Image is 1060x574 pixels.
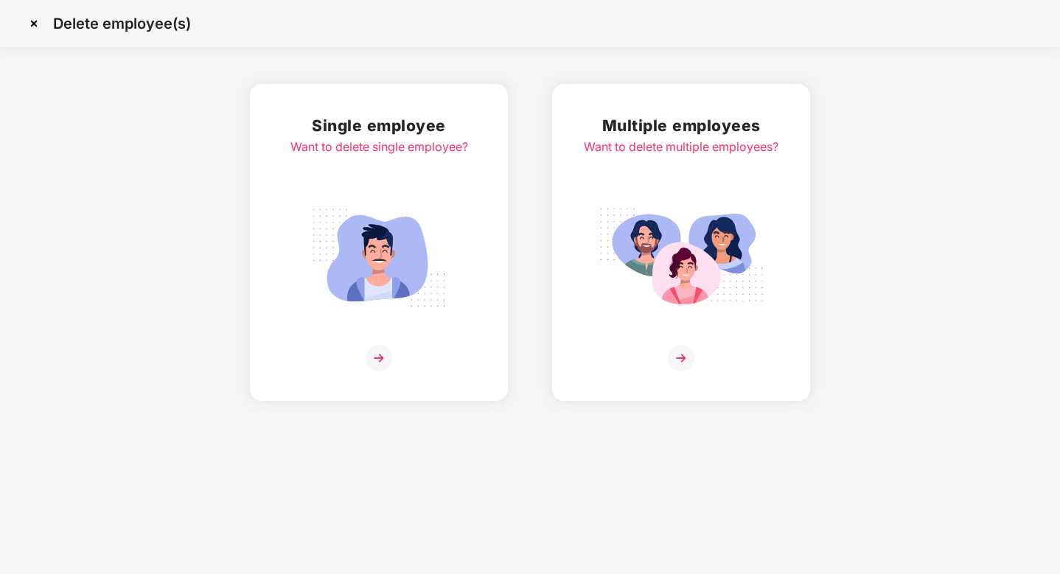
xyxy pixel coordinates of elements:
[22,12,46,35] img: svg+xml;base64,PHN2ZyBpZD0iQ3Jvc3MtMzJ4MzIiIHhtbG5zPSJodHRwOi8vd3d3LnczLm9yZy8yMDAwL3N2ZyIgd2lkdG...
[290,113,468,138] h2: Single employee
[296,200,461,315] img: svg+xml;base64,PHN2ZyB4bWxucz0iaHR0cDovL3d3dy53My5vcmcvMjAwMC9zdmciIGlkPSJTaW5nbGVfZW1wbG95ZWUiIH...
[584,113,778,138] h2: Multiple employees
[366,345,392,371] img: svg+xml;base64,PHN2ZyB4bWxucz0iaHR0cDovL3d3dy53My5vcmcvMjAwMC9zdmciIHdpZHRoPSIzNiIgaGVpZ2h0PSIzNi...
[668,345,694,371] img: svg+xml;base64,PHN2ZyB4bWxucz0iaHR0cDovL3d3dy53My5vcmcvMjAwMC9zdmciIHdpZHRoPSIzNiIgaGVpZ2h0PSIzNi...
[599,200,764,315] img: svg+xml;base64,PHN2ZyB4bWxucz0iaHR0cDovL3d3dy53My5vcmcvMjAwMC9zdmciIGlkPSJNdWx0aXBsZV9lbXBsb3llZS...
[584,138,778,156] div: Want to delete multiple employees?
[53,15,191,32] p: Delete employee(s)
[290,138,468,156] div: Want to delete single employee?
